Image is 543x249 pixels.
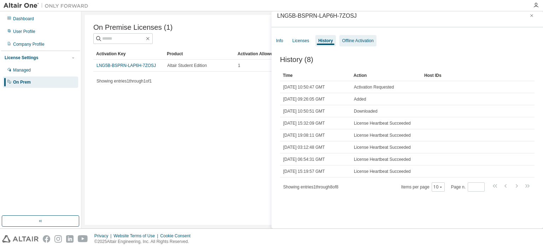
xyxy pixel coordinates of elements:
div: Website Terms of Use [113,233,160,239]
div: Product [167,48,232,60]
span: On Premise Licenses (1) [93,23,173,32]
p: © 2025 Altair Engineering, Inc. All Rights Reserved. [94,239,195,245]
img: Altair One [4,2,92,9]
img: youtube.svg [78,235,88,243]
span: License Heartbeat Succeeded [354,132,411,138]
span: [DATE] 09:26:05 GMT [283,96,325,102]
span: [DATE] 19:08:11 GMT [283,132,325,138]
span: [DATE] 03:12:48 GMT [283,145,325,150]
span: 1 [238,63,240,68]
div: History [318,38,333,44]
div: Managed [13,67,31,73]
div: On Prem [13,79,31,85]
span: Items per page [401,182,445,192]
div: Info [276,38,283,44]
img: altair_logo.svg [2,235,39,243]
span: Altair Student Edition [167,63,207,68]
span: [DATE] 15:32:09 GMT [283,120,325,126]
span: Activation Requested [354,84,394,90]
a: LNG5B-BSPRN-LAP6H-7ZOSJ [97,63,156,68]
span: Page n. [451,182,485,192]
span: License Heartbeat Succeeded [354,169,411,174]
img: linkedin.svg [66,235,74,243]
span: Showing entries 1 through 8 of 8 [283,185,338,189]
span: Downloaded [354,108,378,114]
div: Dashboard [13,16,34,22]
div: Activation Key [96,48,161,60]
div: Activation Allowed [238,48,303,60]
div: License Settings [5,55,38,61]
div: Offline Activation [342,38,374,44]
span: Showing entries 1 through 1 of 1 [97,79,152,84]
span: License Heartbeat Succeeded [354,145,411,150]
span: License Heartbeat Succeeded [354,157,411,162]
span: License Heartbeat Succeeded [354,120,411,126]
div: Action [354,70,419,81]
div: Licenses [292,38,309,44]
span: Added [354,96,366,102]
div: Privacy [94,233,113,239]
img: instagram.svg [54,235,62,243]
span: [DATE] 06:54:31 GMT [283,157,325,162]
div: User Profile [13,29,35,34]
div: Time [283,70,348,81]
button: 10 [433,184,443,190]
div: LNG5B-BSPRN-LAP6H-7ZOSJ [277,13,357,18]
img: facebook.svg [43,235,50,243]
span: [DATE] 15:19:57 GMT [283,169,325,174]
span: [DATE] 10:50:51 GMT [283,108,325,114]
div: Company Profile [13,41,45,47]
div: Host IDs [424,70,515,81]
span: History (8) [280,56,313,64]
div: Cookie Consent [160,233,194,239]
span: [DATE] 10:50:47 GMT [283,84,325,90]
